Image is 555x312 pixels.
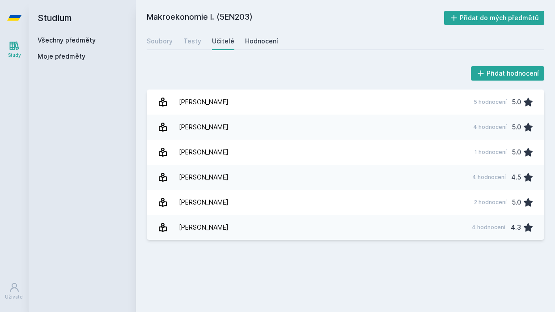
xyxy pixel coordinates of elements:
div: 4 hodnocení [473,124,507,131]
span: Moje předměty [38,52,85,61]
div: Učitelé [212,37,234,46]
a: Testy [183,32,201,50]
div: Soubory [147,37,173,46]
div: [PERSON_NAME] [179,93,229,111]
div: Uživatel [5,294,24,300]
div: [PERSON_NAME] [179,193,229,211]
a: [PERSON_NAME] 1 hodnocení 5.0 [147,140,544,165]
a: [PERSON_NAME] 4 hodnocení 4.3 [147,215,544,240]
a: Uživatel [2,278,27,305]
div: Hodnocení [245,37,278,46]
div: 2 hodnocení [474,199,507,206]
a: [PERSON_NAME] 4 hodnocení 5.0 [147,115,544,140]
div: 5.0 [512,118,521,136]
div: 5.0 [512,93,521,111]
div: 4.3 [511,218,521,236]
h2: Makroekonomie I. (5EN203) [147,11,444,25]
div: Study [8,52,21,59]
button: Přidat do mých předmětů [444,11,545,25]
div: [PERSON_NAME] [179,218,229,236]
a: [PERSON_NAME] 2 hodnocení 5.0 [147,190,544,215]
div: 1 hodnocení [475,149,507,156]
div: 4 hodnocení [472,224,505,231]
div: 5.0 [512,193,521,211]
div: 5.0 [512,143,521,161]
a: Study [2,36,27,63]
a: [PERSON_NAME] 5 hodnocení 5.0 [147,90,544,115]
button: Přidat hodnocení [471,66,545,81]
a: Soubory [147,32,173,50]
div: [PERSON_NAME] [179,168,229,186]
div: [PERSON_NAME] [179,143,229,161]
div: [PERSON_NAME] [179,118,229,136]
div: Testy [183,37,201,46]
a: Hodnocení [245,32,278,50]
div: 4.5 [511,168,521,186]
div: 4 hodnocení [472,174,506,181]
a: [PERSON_NAME] 4 hodnocení 4.5 [147,165,544,190]
a: Všechny předměty [38,36,96,44]
div: 5 hodnocení [474,98,507,106]
a: Učitelé [212,32,234,50]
